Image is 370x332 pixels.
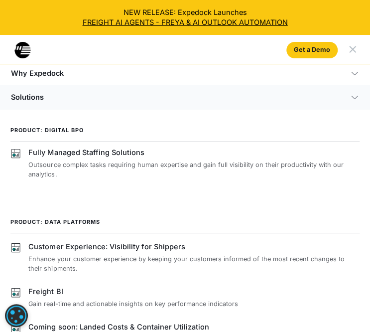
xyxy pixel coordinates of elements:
div: Solutions [11,93,44,102]
a: Freight BIGain real-time and actionable insights on key performance indicators [10,287,360,309]
a: Get a Demo [286,42,337,58]
a: Customer Experience: Visibility for ShippersEnhance your customer experience by keeping your cust... [10,242,360,273]
div: Why Expedock [11,69,64,78]
div: Customer Experience: Visibility for Shippers [28,242,185,251]
div: PRODUCT: data platforms [10,219,360,233]
div: menu [341,35,370,64]
iframe: Chat Widget [204,224,370,332]
a: FREIGHT AI AGENTS - FREYA & AI OUTLOOK AUTOMATION [7,17,363,27]
div: product: digital bpo [10,127,360,142]
div: Fully Managed Staffing Solutions [28,148,144,157]
a: Fully Managed Staffing SolutionsOutsource complex tasks requiring human expertise and gain full v... [10,148,360,179]
p: Enhance your customer experience by keeping your customers informed of the most recent changes to... [28,254,359,273]
p: Outsource complex tasks requiring human expertise and gain full visibility on their productivity ... [28,160,359,179]
div: Freight BI [28,287,63,296]
div: Coming soon: Landed Costs & Container Utilization [28,323,209,332]
p: Gain real-time and actionable insights on key performance indicators [28,299,359,309]
div: NEW RELEASE: Expedock Launches [7,7,363,28]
